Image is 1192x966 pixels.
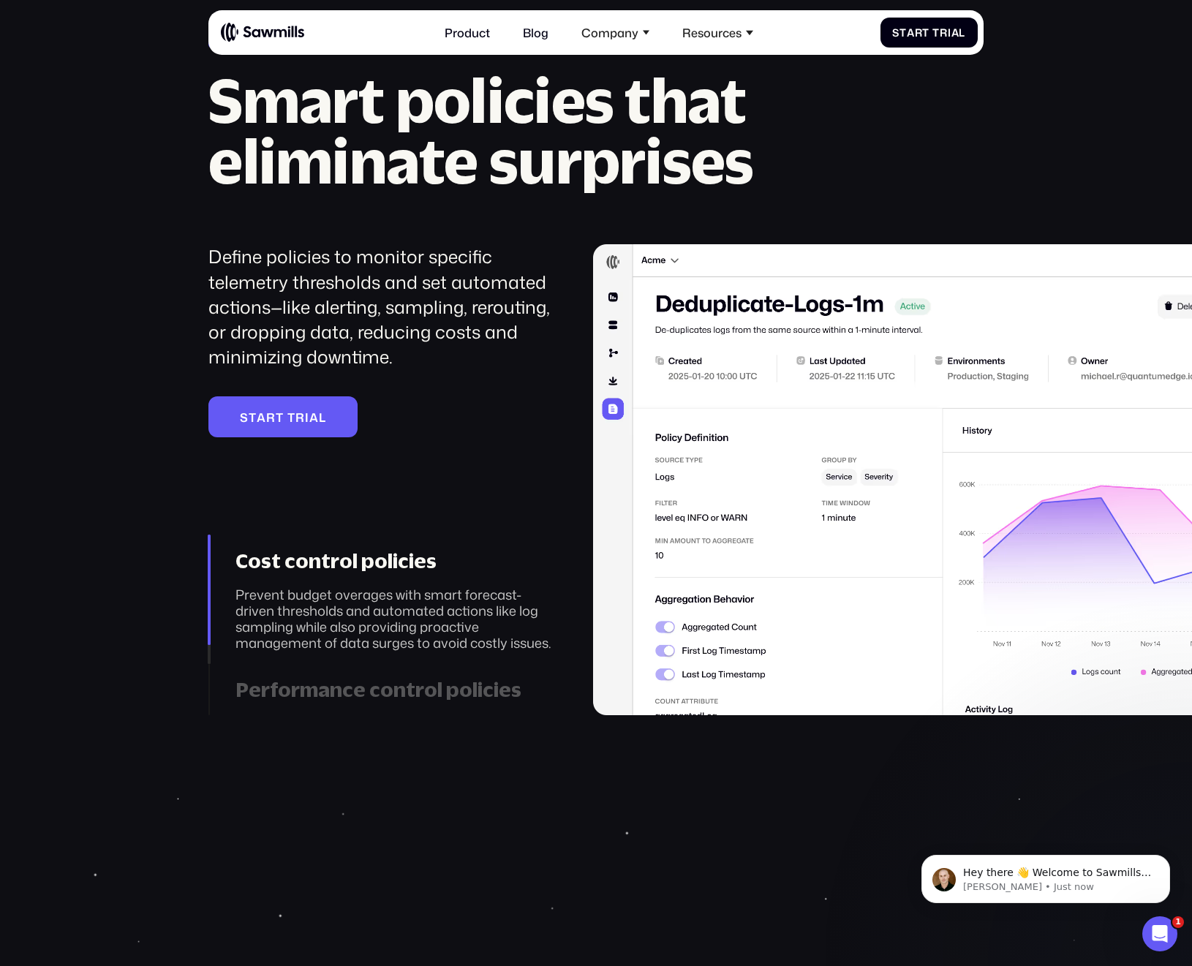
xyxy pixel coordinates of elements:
[305,410,309,425] span: i
[249,410,257,425] span: t
[64,56,252,69] p: Message from Winston, sent Just now
[295,410,305,425] span: r
[235,548,551,573] div: Cost control policies
[899,824,1192,927] iframe: Intercom notifications message
[266,410,276,425] span: r
[436,16,499,48] a: Product
[319,410,326,425] span: l
[959,26,965,39] span: l
[514,16,557,48] a: Blog
[682,26,742,40] div: Resources
[899,26,907,39] span: t
[208,70,872,191] h2: Smart policies that eliminate surprises
[287,410,295,425] span: T
[64,42,252,127] span: Hey there 👋 Welcome to Sawmills. The smart telemetry management platform that solves cost, qualit...
[880,18,978,48] a: StartTrial
[235,586,551,651] div: Prevent budget overages with smart forecast-driven thresholds and automated actions like log samp...
[235,677,551,702] div: Performance control policies
[309,410,319,425] span: a
[951,26,959,39] span: a
[1142,916,1177,951] iframe: Intercom live chat
[208,244,551,369] div: Define policies to monitor specific telemetry thresholds and set automated actions—like alerting,...
[674,16,762,48] div: Resources
[948,26,951,39] span: i
[257,410,266,425] span: a
[940,26,948,39] span: r
[1172,916,1184,928] span: 1
[907,26,915,39] span: a
[572,16,658,48] div: Company
[581,26,638,40] div: Company
[915,26,923,39] span: r
[932,26,940,39] span: T
[276,410,284,425] span: t
[922,26,929,39] span: t
[208,396,358,437] a: StartTrial
[892,26,899,39] span: S
[240,410,249,425] span: S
